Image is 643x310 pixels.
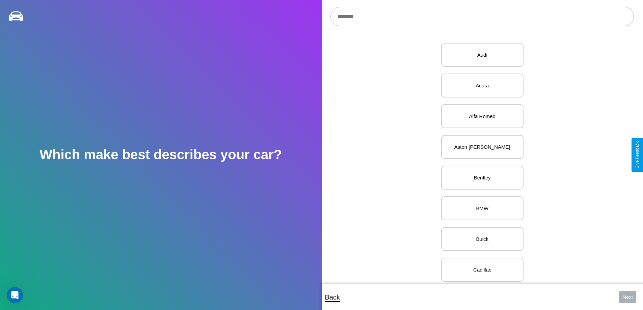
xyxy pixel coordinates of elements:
[449,50,516,59] p: Audi
[39,147,282,162] h2: Which make best describes your car?
[619,291,636,303] button: Next
[635,141,640,169] div: Give Feedback
[7,287,23,303] iframe: Intercom live chat
[449,234,516,244] p: Buick
[449,173,516,182] p: Bentley
[449,81,516,90] p: Acura
[449,112,516,121] p: Alfa Romeo
[449,265,516,274] p: Cadillac
[325,291,340,303] p: Back
[449,204,516,213] p: BMW
[449,142,516,151] p: Aston [PERSON_NAME]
